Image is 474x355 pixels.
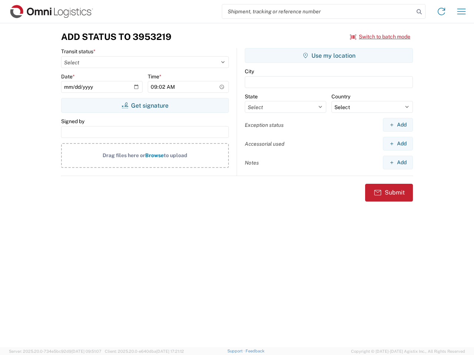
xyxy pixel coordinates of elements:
[61,73,75,80] label: Date
[61,118,84,125] label: Signed by
[246,349,264,353] a: Feedback
[71,349,101,354] span: [DATE] 09:51:07
[145,152,164,158] span: Browse
[245,93,258,100] label: State
[331,93,350,100] label: Country
[245,122,284,128] label: Exception status
[365,184,413,202] button: Submit
[61,98,229,113] button: Get signature
[103,152,145,158] span: Drag files here or
[383,118,413,132] button: Add
[350,31,410,43] button: Switch to batch mode
[9,349,101,354] span: Server: 2025.20.0-734e5bc92d9
[156,349,184,354] span: [DATE] 17:21:12
[61,48,96,55] label: Transit status
[148,73,161,80] label: Time
[227,349,246,353] a: Support
[351,348,465,355] span: Copyright © [DATE]-[DATE] Agistix Inc., All Rights Reserved
[105,349,184,354] span: Client: 2025.20.0-e640dba
[245,141,284,147] label: Accessorial used
[222,4,414,18] input: Shipment, tracking or reference number
[383,156,413,169] button: Add
[383,137,413,151] button: Add
[61,31,171,42] h3: Add Status to 3953219
[164,152,187,158] span: to upload
[245,48,413,63] button: Use my location
[245,159,259,166] label: Notes
[245,68,254,75] label: City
